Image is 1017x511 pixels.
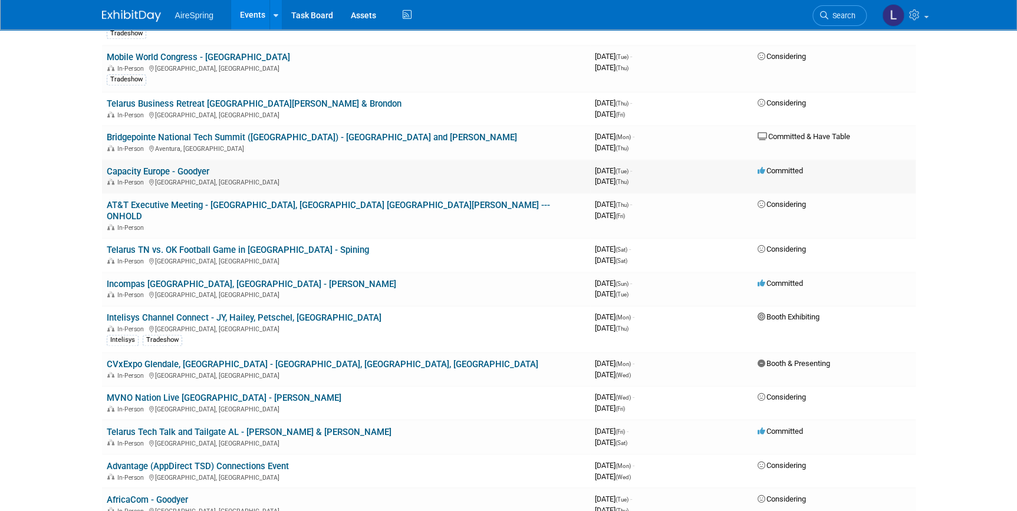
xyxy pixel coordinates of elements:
[627,426,628,435] span: -
[107,143,585,153] div: Aventura, [GEOGRAPHIC_DATA]
[630,166,632,175] span: -
[595,177,628,186] span: [DATE]
[107,472,585,481] div: [GEOGRAPHIC_DATA], [GEOGRAPHIC_DATA]
[107,52,290,62] a: Mobile World Congress - [GEOGRAPHIC_DATA]
[107,404,585,413] div: [GEOGRAPHIC_DATA], [GEOGRAPHIC_DATA]
[758,166,803,175] span: Committed
[616,134,631,140] span: (Mon)
[117,145,147,153] span: In-Person
[758,98,806,107] span: Considering
[758,460,806,469] span: Considering
[616,65,628,71] span: (Thu)
[117,179,147,186] span: In-Person
[107,473,114,479] img: In-Person Event
[117,372,147,380] span: In-Person
[616,258,627,264] span: (Sat)
[616,111,625,118] span: (Fri)
[758,200,806,209] span: Considering
[595,472,631,480] span: [DATE]
[102,10,161,22] img: ExhibitDay
[107,393,341,403] a: MVNO Nation Live [GEOGRAPHIC_DATA] - [PERSON_NAME]
[107,437,585,447] div: [GEOGRAPHIC_DATA], [GEOGRAPHIC_DATA]
[117,291,147,299] span: In-Person
[117,258,147,265] span: In-Person
[107,132,517,143] a: Bridgepointe National Tech Summit ([GEOGRAPHIC_DATA]) - [GEOGRAPHIC_DATA] and [PERSON_NAME]
[107,439,114,445] img: In-Person Event
[175,11,213,20] span: AireSpring
[595,437,627,446] span: [DATE]
[758,52,806,61] span: Considering
[616,372,631,378] span: (Wed)
[117,473,147,481] span: In-Person
[107,28,146,39] div: Tradeshow
[616,168,628,174] span: (Tue)
[630,279,632,288] span: -
[812,5,867,26] a: Search
[107,179,114,184] img: In-Person Event
[107,111,114,117] img: In-Person Event
[595,393,634,401] span: [DATE]
[616,439,627,446] span: (Sat)
[630,494,632,503] span: -
[117,439,147,447] span: In-Person
[107,258,114,263] img: In-Person Event
[117,224,147,232] span: In-Person
[595,63,628,72] span: [DATE]
[595,200,632,209] span: [DATE]
[616,428,625,434] span: (Fri)
[595,312,634,321] span: [DATE]
[758,279,803,288] span: Committed
[107,166,209,177] a: Capacity Europe - Goodyer
[107,279,396,289] a: Incompas [GEOGRAPHIC_DATA], [GEOGRAPHIC_DATA] - [PERSON_NAME]
[595,426,628,435] span: [DATE]
[633,359,634,368] span: -
[595,494,632,503] span: [DATE]
[633,132,634,141] span: -
[758,494,806,503] span: Considering
[616,54,628,60] span: (Tue)
[630,52,632,61] span: -
[616,100,628,107] span: (Thu)
[595,52,632,61] span: [DATE]
[595,143,628,152] span: [DATE]
[630,200,632,209] span: -
[595,166,632,175] span: [DATE]
[616,473,631,480] span: (Wed)
[107,325,114,331] img: In-Person Event
[595,460,634,469] span: [DATE]
[107,494,188,505] a: AfricaCom - Goodyer
[107,289,585,299] div: [GEOGRAPHIC_DATA], [GEOGRAPHIC_DATA]
[758,426,803,435] span: Committed
[595,211,625,220] span: [DATE]
[633,393,634,401] span: -
[117,65,147,72] span: In-Person
[616,361,631,367] span: (Mon)
[117,325,147,333] span: In-Person
[616,325,628,332] span: (Thu)
[616,462,631,469] span: (Mon)
[595,359,634,368] span: [DATE]
[616,405,625,412] span: (Fri)
[616,179,628,185] span: (Thu)
[107,372,114,378] img: In-Person Event
[595,245,631,253] span: [DATE]
[107,200,550,222] a: AT&T Executive Meeting - [GEOGRAPHIC_DATA], [GEOGRAPHIC_DATA] [GEOGRAPHIC_DATA][PERSON_NAME] --- ...
[616,281,628,287] span: (Sun)
[107,359,538,370] a: CVxExpo Glendale, [GEOGRAPHIC_DATA] - [GEOGRAPHIC_DATA], [GEOGRAPHIC_DATA], [GEOGRAPHIC_DATA]
[630,98,632,107] span: -
[107,312,381,323] a: Intelisys Channel Connect - JY, Hailey, Petschel, [GEOGRAPHIC_DATA]
[758,132,850,141] span: Committed & Have Table
[107,245,369,255] a: Telarus TN vs. OK Football Game in [GEOGRAPHIC_DATA] - Spining
[107,426,391,437] a: Telarus Tech Talk and Tailgate AL - [PERSON_NAME] & [PERSON_NAME]
[616,246,627,253] span: (Sat)
[595,256,627,265] span: [DATE]
[107,460,289,471] a: Advantage (AppDirect TSD) Connections Event
[117,111,147,119] span: In-Person
[107,224,114,230] img: In-Person Event
[758,245,806,253] span: Considering
[595,132,634,141] span: [DATE]
[107,291,114,297] img: In-Person Event
[758,312,819,321] span: Booth Exhibiting
[595,324,628,332] span: [DATE]
[107,405,114,411] img: In-Person Event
